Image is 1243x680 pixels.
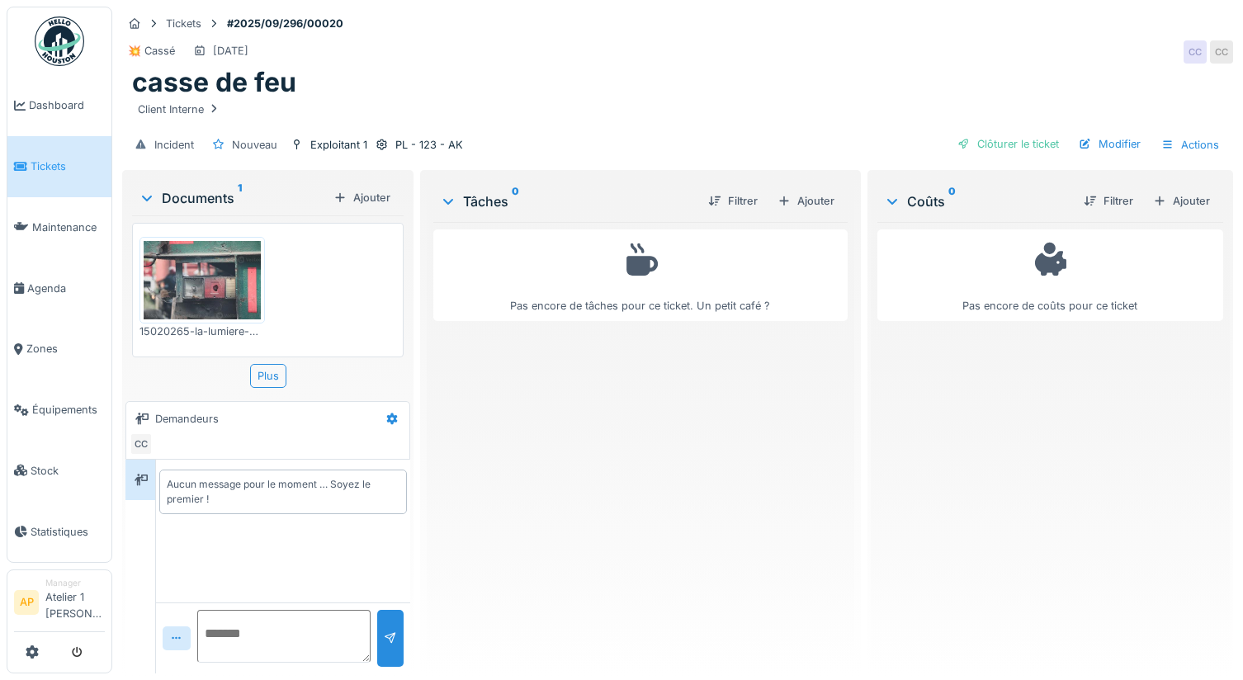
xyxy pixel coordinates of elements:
div: Pas encore de tâches pour ce ticket. Un petit café ? [444,237,837,314]
div: Ajouter [327,187,397,209]
div: 15020265-la-lumiere-du-camion-remorque-etait-cassee-et-cassee-photo.jpg [139,323,265,339]
div: Exploitant 1 [310,137,367,153]
div: Tâches [440,191,695,211]
div: Plus [250,364,286,388]
a: Tickets [7,136,111,197]
div: Aucun message pour le moment … Soyez le premier ! [167,477,399,507]
sup: 1 [238,188,242,208]
div: Modifier [1072,133,1147,155]
div: PL - 123 - AK [395,137,463,153]
div: Ajouter [771,190,841,212]
div: Actions [1154,133,1226,157]
a: Statistiques [7,501,111,562]
div: Ajouter [1146,190,1217,212]
a: Dashboard [7,75,111,136]
div: CC [130,432,153,456]
div: Filtrer [1077,190,1140,212]
div: Documents [139,188,327,208]
div: Clôturer le ticket [951,133,1066,155]
div: Coûts [884,191,1070,211]
div: Pas encore de coûts pour ce ticket [888,237,1212,314]
strong: #2025/09/296/00020 [220,16,350,31]
div: Filtrer [702,190,764,212]
a: Maintenance [7,197,111,258]
sup: 0 [512,191,519,211]
div: Demandeurs [155,411,219,427]
div: 💥 Cassé [128,43,175,59]
div: CC [1184,40,1207,64]
a: Agenda [7,257,111,319]
div: Client Interne [138,102,220,117]
div: [DATE] [213,43,248,59]
a: Stock [7,441,111,502]
h1: casse de feu [132,67,296,98]
a: Équipements [7,380,111,441]
div: Incident [154,137,194,153]
div: Tickets [166,16,201,31]
span: Maintenance [32,220,105,235]
span: Agenda [27,281,105,296]
a: AP ManagerAtelier 1 [PERSON_NAME] [14,577,105,632]
li: Atelier 1 [PERSON_NAME] [45,577,105,628]
span: Tickets [31,158,105,174]
img: Badge_color-CXgf-gQk.svg [35,17,84,66]
div: CC [1210,40,1233,64]
span: Équipements [32,402,105,418]
img: 9cz6o429k69mnivf4nckggbru5ax [144,241,261,319]
span: Dashboard [29,97,105,113]
span: Stock [31,463,105,479]
sup: 0 [948,191,956,211]
li: AP [14,590,39,615]
div: Nouveau [232,137,277,153]
a: Zones [7,319,111,380]
span: Statistiques [31,524,105,540]
div: Manager [45,577,105,589]
span: Zones [26,341,105,357]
